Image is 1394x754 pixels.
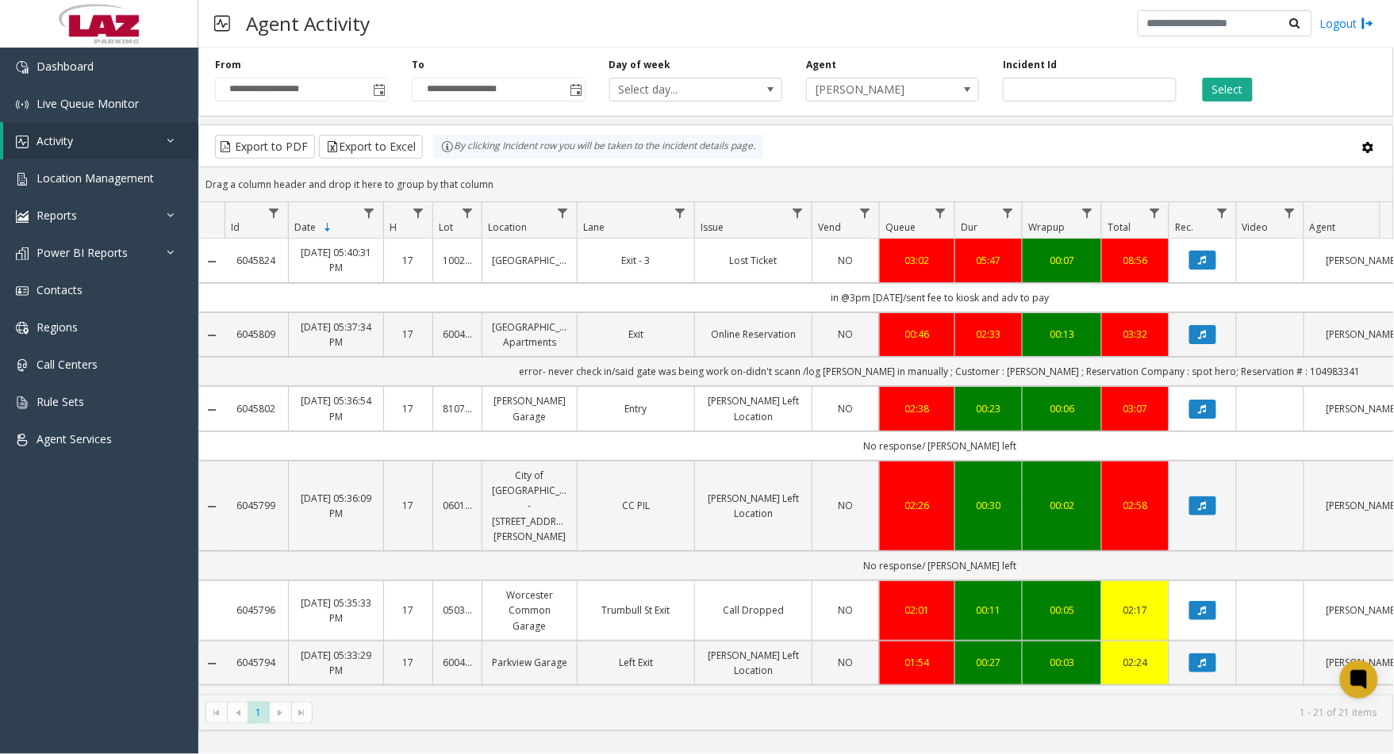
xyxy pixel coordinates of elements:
a: Vend Filter Menu [854,202,876,224]
span: Lot [439,220,453,234]
a: 02:33 [965,327,1012,342]
label: From [215,58,241,72]
span: Id [231,220,240,234]
h3: Agent Activity [238,4,378,43]
a: 17 [394,253,423,268]
a: [GEOGRAPHIC_DATA] Apartments [492,320,567,350]
a: 00:03 [1032,655,1092,670]
div: 02:01 [889,603,945,618]
a: Wrapup Filter Menu [1077,202,1098,224]
img: 'icon' [16,98,29,111]
a: 00:07 [1032,253,1092,268]
a: 02:26 [889,498,945,513]
a: Location Filter Menu [552,202,574,224]
label: Day of week [609,58,671,72]
a: CC PIL [587,498,685,513]
a: [DATE] 05:37:34 PM [298,320,374,350]
img: 'icon' [16,285,29,297]
div: 02:17 [1112,603,1159,618]
span: Contacts [36,282,83,297]
span: Rule Sets [36,394,84,409]
a: 00:13 [1032,327,1092,342]
span: Dur [961,220,977,234]
span: Live Queue Monitor [36,96,139,111]
a: Dur Filter Menu [997,202,1019,224]
a: Collapse Details [199,329,225,342]
span: NO [839,402,854,415]
a: 03:02 [889,253,945,268]
img: 'icon' [16,396,29,409]
a: 600400 [443,655,472,670]
a: 00:05 [1032,603,1092,618]
a: Collapse Details [199,255,225,268]
a: 00:27 [965,655,1012,670]
a: Lane Filter Menu [670,202,691,224]
span: Lane [583,220,605,234]
span: Vend [818,220,841,234]
a: 6045809 [234,327,278,342]
a: Video Filter Menu [1279,202,1300,224]
span: Video [1242,220,1269,234]
a: 00:02 [1032,498,1092,513]
a: Activity [3,122,198,159]
img: 'icon' [16,434,29,446]
a: Collapse Details [199,500,225,513]
div: By clicking Incident row you will be taken to the incident details page. [433,135,763,159]
button: Select [1203,78,1253,101]
a: NO [822,253,870,268]
img: infoIcon.svg [441,140,454,153]
a: NO [822,401,870,416]
span: Wrapup [1028,220,1065,234]
a: 00:30 [965,498,1012,513]
a: 6045799 [234,498,278,513]
a: [PERSON_NAME] Left Location [705,393,802,423]
a: 03:32 [1112,327,1159,342]
span: Total [1108,220,1131,234]
label: Agent [806,58,836,72]
img: 'icon' [16,210,29,223]
a: 00:46 [889,327,945,342]
a: Total Filter Menu [1144,202,1166,224]
span: Select day... [610,78,747,101]
a: [GEOGRAPHIC_DATA] [492,253,567,268]
img: 'icon' [16,322,29,335]
a: 00:23 [965,401,1012,416]
a: NO [822,603,870,618]
a: 03:07 [1112,401,1159,416]
a: Rec. Filter Menu [1212,202,1233,224]
a: [DATE] 05:36:54 PM [298,393,374,423]
a: [DATE] 05:36:09 PM [298,491,374,521]
div: 00:11 [965,603,1012,618]
img: 'icon' [16,359,29,372]
div: 02:58 [1112,498,1159,513]
a: 00:06 [1032,401,1092,416]
a: [PERSON_NAME] Garage [492,393,567,423]
div: Drag a column header and drop it here to group by that column [199,170,1393,198]
span: Toggle popup [370,78,387,101]
span: Agent Services [36,431,112,446]
span: Call Centers [36,357,98,372]
img: 'icon' [16,247,29,260]
span: Regions [36,320,78,335]
a: Call Dropped [705,603,802,618]
button: Export to Excel [319,135,423,159]
a: Collapse Details [199,404,225,416]
span: Location Management [36,170,154,186]
a: 6045796 [234,603,278,618]
img: 'icon' [16,61,29,74]
a: Left Exit [587,655,685,670]
a: 17 [394,327,423,342]
a: 08:56 [1112,253,1159,268]
span: Agent [1310,220,1336,234]
a: 02:38 [889,401,945,416]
